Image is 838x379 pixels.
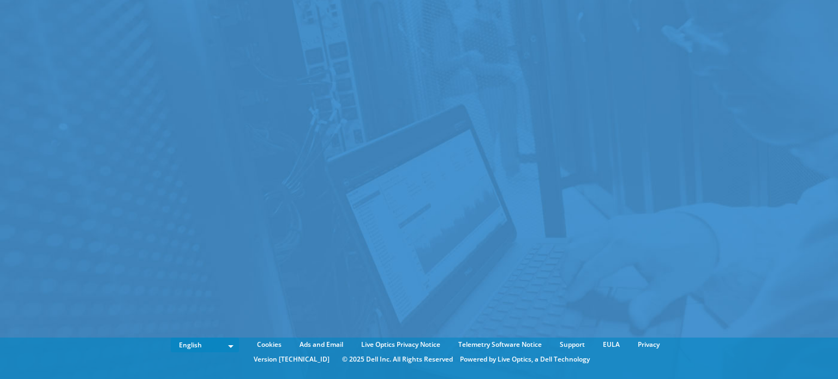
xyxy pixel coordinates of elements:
[249,339,290,351] a: Cookies
[248,353,335,365] li: Version [TECHNICAL_ID]
[595,339,628,351] a: EULA
[353,339,448,351] a: Live Optics Privacy Notice
[552,339,593,351] a: Support
[291,339,351,351] a: Ads and Email
[450,339,550,351] a: Telemetry Software Notice
[630,339,668,351] a: Privacy
[337,353,458,365] li: © 2025 Dell Inc. All Rights Reserved
[460,353,590,365] li: Powered by Live Optics, a Dell Technology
